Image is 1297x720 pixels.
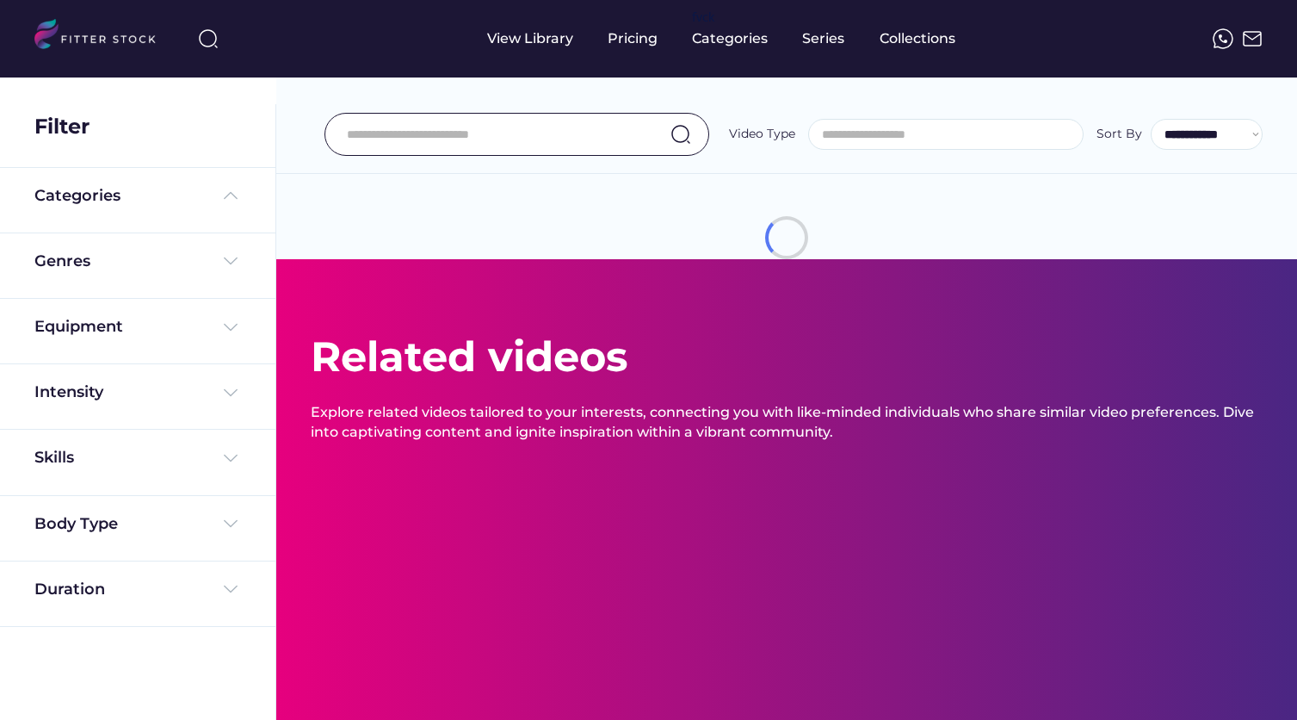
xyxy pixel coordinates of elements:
img: Frame%20%284%29.svg [220,513,241,534]
img: Frame%20%284%29.svg [220,251,241,271]
div: fvck [692,9,714,26]
div: Collections [880,29,955,48]
div: Explore related videos tailored to your interests, connecting you with like-minded individuals wh... [311,403,1263,442]
div: Skills [34,447,77,469]
div: Related videos [311,328,627,386]
div: Sort By [1096,126,1142,143]
div: Video Type [729,126,795,143]
div: Duration [34,579,105,600]
img: LOGO.svg [34,19,170,54]
img: meteor-icons_whatsapp%20%281%29.svg [1213,28,1233,49]
div: Categories [34,185,120,207]
div: Filter [34,112,90,141]
img: Frame%20%284%29.svg [220,382,241,403]
div: Intensity [34,382,103,403]
div: View Library [487,29,573,48]
img: Frame%20%284%29.svg [220,579,241,599]
img: Frame%2051.svg [1242,28,1263,49]
div: Genres [34,251,90,272]
div: Pricing [608,29,658,48]
div: Series [802,29,845,48]
img: search-normal%203.svg [198,28,219,49]
img: Frame%20%285%29.svg [220,185,241,206]
img: Frame%20%284%29.svg [220,317,241,338]
div: Equipment [34,316,123,338]
div: Categories [692,29,768,48]
div: Body Type [34,513,118,535]
img: Frame%20%284%29.svg [220,448,241,469]
img: search-normal.svg [670,124,691,145]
